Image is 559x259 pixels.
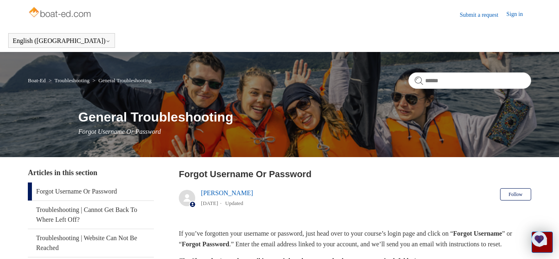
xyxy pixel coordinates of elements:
[78,107,531,127] h1: General Troubleshooting
[28,182,153,200] a: Forgot Username Or Password
[28,5,93,21] img: Boat-Ed Help Center home page
[99,77,152,83] a: General Troubleshooting
[91,77,151,83] li: General Troubleshooting
[201,200,218,206] time: 05/20/2025, 12:58
[225,200,243,206] li: Updated
[28,77,47,83] li: Boat-Ed
[13,37,110,45] button: English ([GEOGRAPHIC_DATA])
[28,201,153,229] a: Troubleshooting | Cannot Get Back To Where Left Off?
[500,188,531,200] button: Follow Article
[28,77,45,83] a: Boat-Ed
[201,189,253,196] a: [PERSON_NAME]
[179,167,531,181] h2: Forgot Username Or Password
[54,77,89,83] a: Troubleshooting
[28,229,153,257] a: Troubleshooting | Website Can Not Be Reached
[460,11,507,19] a: Submit a request
[453,230,502,237] strong: Forgot Username
[182,241,229,248] strong: Forgot Password
[47,77,91,83] li: Troubleshooting
[507,10,531,20] a: Sign in
[28,169,97,177] span: Articles in this section
[78,128,161,135] span: Forgot Username Or Password
[532,232,553,253] button: Live chat
[179,228,531,249] p: If you’ve forgotten your username or password, just head over to your course’s login page and cli...
[408,72,531,89] input: Search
